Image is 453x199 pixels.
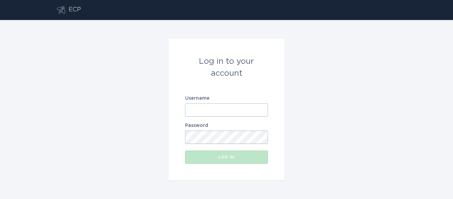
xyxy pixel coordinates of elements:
div: ECP [69,6,81,14]
label: Username [185,96,268,101]
div: Log in [188,155,265,159]
button: Log in [185,150,268,164]
label: Password [185,123,268,128]
div: Log in to your account [185,55,268,79]
button: Go to dashboard [57,6,65,14]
